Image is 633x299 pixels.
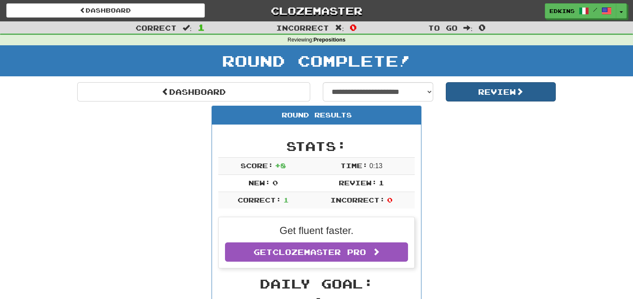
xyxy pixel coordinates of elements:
span: 1 [198,22,205,32]
h2: Stats: [218,139,415,153]
a: Dashboard [6,3,205,18]
span: Incorrect: [330,196,385,204]
span: 0 [387,196,392,204]
span: 0 [479,22,486,32]
span: Clozemaster Pro [272,247,366,257]
strong: Prepositions [314,37,345,43]
a: edkins / [545,3,616,18]
span: : [183,24,192,31]
span: Correct: [238,196,281,204]
span: / [593,7,597,13]
a: GetClozemaster Pro [225,242,408,262]
span: 0 [272,179,278,187]
div: Round Results [212,106,421,125]
span: 0 : 13 [369,162,382,169]
h1: Round Complete! [3,52,630,69]
span: 1 [283,196,289,204]
span: New: [248,179,270,187]
span: Incorrect [276,23,329,32]
span: : [463,24,473,31]
span: Review: [339,179,377,187]
span: : [335,24,344,31]
span: Time: [340,161,368,169]
span: Score: [241,161,273,169]
span: 1 [379,179,384,187]
span: edkins [549,7,575,15]
a: Clozemaster [217,3,416,18]
p: Get fluent faster. [225,224,408,238]
span: + 8 [275,161,286,169]
h2: Daily Goal: [218,277,415,291]
span: 0 [350,22,357,32]
span: Correct [136,23,177,32]
a: Dashboard [77,82,310,101]
button: Review [446,82,556,101]
span: To go [428,23,458,32]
